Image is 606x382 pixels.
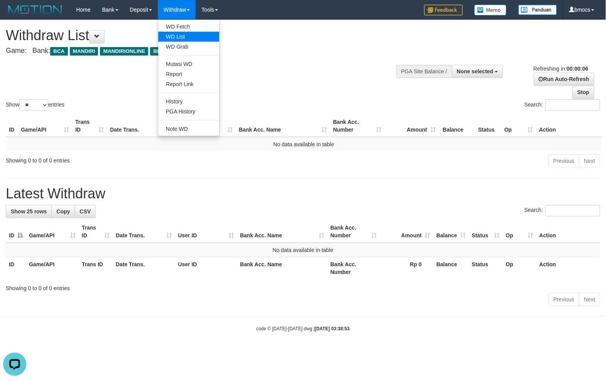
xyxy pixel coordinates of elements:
th: Op: activate to sort column ascending [501,115,536,137]
a: PGA History [158,106,219,117]
th: ID: activate to sort column descending [6,221,26,243]
a: Report [158,69,219,79]
a: WD List [158,32,219,42]
span: Copy [56,208,70,215]
th: Bank Acc. Name: activate to sort column ascending [236,115,330,137]
h4: Game: Bank: [6,47,396,55]
th: Trans ID: activate to sort column ascending [72,115,107,137]
th: Date Trans. [113,257,175,279]
a: Show 25 rows [6,205,52,218]
span: Show 25 rows [11,208,47,215]
th: Bank Acc. Number: activate to sort column ascending [327,221,380,243]
th: Date Trans.: activate to sort column descending [107,115,171,137]
th: Game/API [26,257,79,279]
span: MANDIRIONLINE [100,47,148,56]
th: User ID [175,257,237,279]
th: Action [536,257,600,279]
button: Open LiveChat chat widget [3,3,26,26]
span: BRI [150,47,165,56]
span: Refreshing in: [533,66,588,72]
img: MOTION_logo.png [6,4,64,15]
th: Game/API: activate to sort column ascending [18,115,72,137]
th: Bank Acc. Number: activate to sort column ascending [330,115,384,137]
th: ID [6,257,26,279]
td: No data available in table [6,137,602,151]
th: Op: activate to sort column ascending [503,221,537,243]
img: Feedback.jpg [424,5,463,15]
th: Trans ID [79,257,113,279]
th: Rp 0 [380,257,433,279]
th: Status: activate to sort column ascending [469,221,503,243]
a: Stop [572,86,594,99]
span: CSV [80,208,91,215]
span: MANDIRI [70,47,98,56]
a: WD Grab [158,42,219,52]
th: Status [469,257,503,279]
button: None selected [452,65,503,78]
img: Button%20Memo.svg [474,5,507,15]
a: Note WD [158,124,219,134]
a: CSV [74,205,96,218]
a: Run Auto-Refresh [534,73,594,86]
th: Bank Acc. Name [237,257,327,279]
th: Status [475,115,501,137]
img: panduan.png [518,5,557,15]
th: Balance [439,115,475,137]
a: Previous [548,293,579,306]
strong: [DATE] 03:38:53 [315,326,350,331]
small: code © [DATE]-[DATE] dwg | [256,326,350,331]
span: None selected [457,68,494,74]
th: Balance: activate to sort column ascending [433,221,469,243]
select: Showentries [19,99,48,111]
div: PGA Site Balance / [396,65,452,78]
input: Search: [545,205,600,216]
a: Mutasi WD [158,59,219,69]
div: Showing 0 to 0 of 0 entries [6,281,600,292]
label: Show entries [6,99,64,111]
th: Trans ID: activate to sort column ascending [79,221,113,243]
th: Bank Acc. Number [327,257,380,279]
h1: Latest Withdraw [6,186,600,201]
label: Search: [525,205,600,216]
th: Action [536,221,600,243]
th: Date Trans.: activate to sort column ascending [113,221,175,243]
th: Amount: activate to sort column ascending [384,115,439,137]
input: Search: [545,99,600,111]
strong: 00:00:06 [567,66,588,72]
th: Bank Acc. Name: activate to sort column ascending [237,221,327,243]
a: Copy [51,205,75,218]
a: WD Fetch [158,22,219,32]
td: No data available in table [6,243,600,257]
a: Next [579,293,600,306]
label: Search: [525,99,600,111]
span: BCA [50,47,68,56]
div: Showing 0 to 0 of 0 entries [6,154,247,164]
th: Action [536,115,602,137]
th: Op [503,257,537,279]
th: Amount: activate to sort column ascending [380,221,433,243]
th: ID [6,115,18,137]
a: History [158,96,219,106]
th: Balance [433,257,469,279]
a: Report Link [158,79,219,89]
a: Next [579,154,600,167]
h1: Withdraw List [6,28,396,43]
th: User ID: activate to sort column ascending [175,221,237,243]
a: Previous [548,154,579,167]
th: Game/API: activate to sort column ascending [26,221,79,243]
